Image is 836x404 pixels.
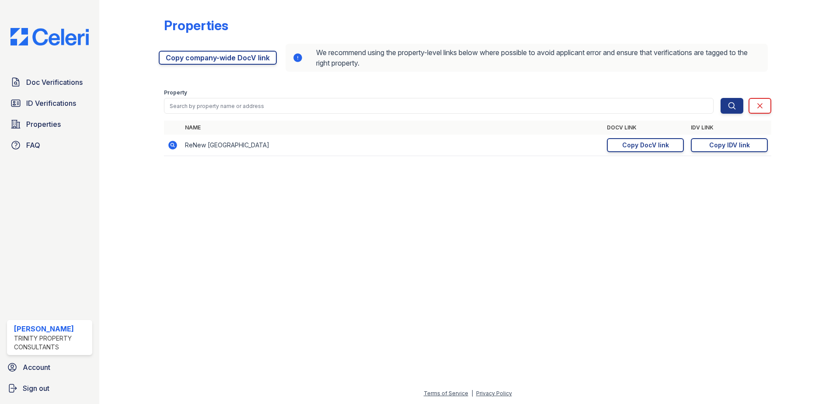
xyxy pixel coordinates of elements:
label: Property [164,89,187,96]
span: Sign out [23,383,49,394]
a: Copy DocV link [607,138,684,152]
input: Search by property name or address [164,98,714,114]
div: Properties [164,17,228,33]
span: ID Verifications [26,98,76,108]
div: Trinity Property Consultants [14,334,89,352]
span: Account [23,362,50,373]
div: Copy DocV link [622,141,669,150]
a: FAQ [7,136,92,154]
div: Copy IDV link [709,141,750,150]
a: Terms of Service [424,390,468,397]
span: Properties [26,119,61,129]
a: Copy IDV link [691,138,768,152]
a: Doc Verifications [7,73,92,91]
img: CE_Logo_Blue-a8612792a0a2168367f1c8372b55b34899dd931a85d93a1a3d3e32e68fde9ad4.png [3,28,96,45]
a: Sign out [3,380,96,397]
a: Privacy Policy [476,390,512,397]
a: Properties [7,115,92,133]
a: Account [3,359,96,376]
div: [PERSON_NAME] [14,324,89,334]
th: IDV Link [687,121,771,135]
span: FAQ [26,140,40,150]
a: ID Verifications [7,94,92,112]
a: Copy company-wide DocV link [159,51,277,65]
div: | [471,390,473,397]
th: DocV Link [603,121,687,135]
td: ReNew [GEOGRAPHIC_DATA] [181,135,603,156]
div: We recommend using the property-level links below where possible to avoid applicant error and ens... [286,44,768,72]
span: Doc Verifications [26,77,83,87]
th: Name [181,121,603,135]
